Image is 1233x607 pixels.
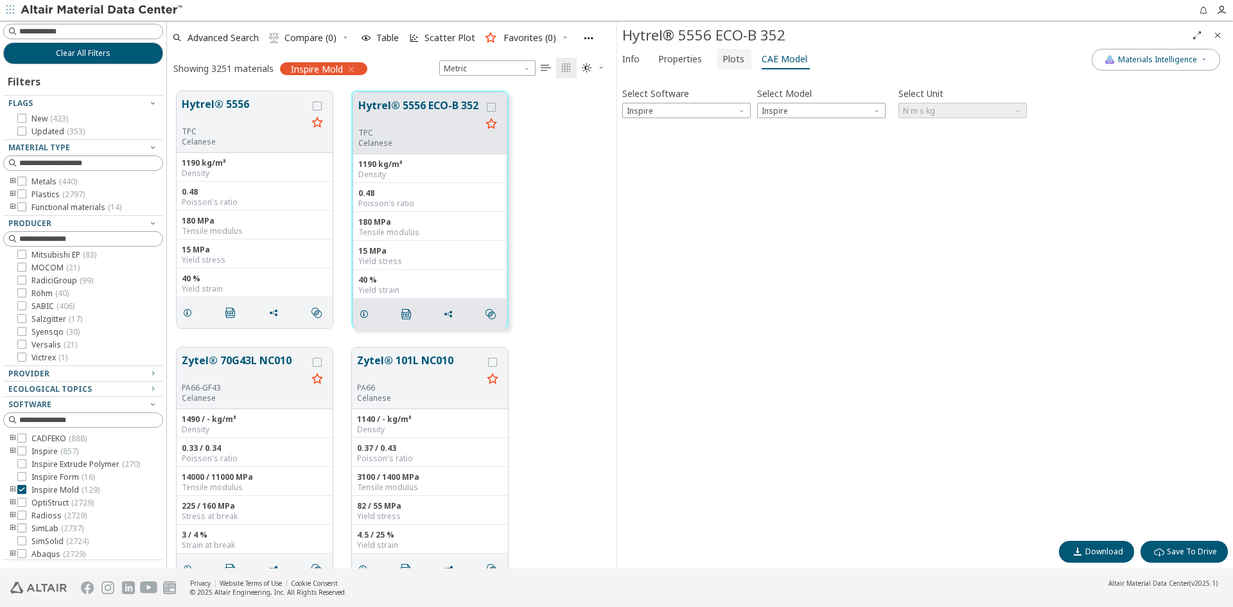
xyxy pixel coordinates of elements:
button: PDF Download [396,301,423,327]
i:  [269,33,279,43]
button: Similar search [306,300,333,326]
button: Software [3,397,163,412]
button: Material Type [3,140,163,155]
span: Plastics [31,189,85,200]
span: Scatter Plot [424,33,475,42]
span: CADFEKO [31,434,87,444]
span: Software [8,399,51,410]
button: PDF Download [220,556,247,582]
span: CAE Model [762,49,807,69]
span: Table [376,33,399,42]
p: Celanese [358,138,481,148]
i:  [401,309,412,319]
button: Hytrel® 5556 ECO-B 352 [358,98,481,128]
p: Celanese [182,137,307,147]
div: 3100 / 1400 MPa [357,472,503,482]
i: toogle group [8,498,17,508]
span: ( 1 ) [58,352,67,363]
span: SimSolid [31,536,89,547]
span: ( 21 ) [64,339,77,350]
span: ( 2797 ) [62,189,85,200]
span: Provider [8,368,49,379]
i:  [311,308,322,318]
div: Stress at break [182,511,328,522]
div: Density [182,168,328,179]
div: Yield stress [358,256,502,267]
div: Showing 3251 materials [173,62,274,75]
div: TPC [358,128,481,138]
button: Flags [3,96,163,111]
span: OptiStruct [31,498,94,508]
i:  [582,63,592,73]
span: Radioss [31,511,87,521]
div: 40 % [358,275,502,285]
div: Strain at break [182,540,328,550]
span: ( 2729 ) [71,497,94,508]
div: 0.48 [182,187,328,197]
span: ( 30 ) [66,326,80,337]
span: Salzgitter [31,314,82,324]
a: Cookie Consent [291,579,338,588]
label: Select Unit [898,84,943,103]
div: Yield stress [357,511,503,522]
button: Ecological Topics [3,382,163,397]
span: Röhm [31,288,69,299]
span: Altair Material Data Center [1108,579,1189,588]
i:  [485,309,496,319]
span: ( 857 ) [60,446,78,457]
span: N m s kg [898,103,1027,118]
span: ( 270 ) [122,459,140,470]
div: 0.33 / 0.34 [182,443,328,453]
button: Favorite [307,369,328,390]
button: Favorite [307,113,328,134]
div: Poisson's ratio [358,198,502,209]
span: ( 2737 ) [61,523,83,534]
label: Select Software [622,84,689,103]
button: Similar search [306,556,333,582]
span: Mitsubishi EP [31,250,96,260]
span: Inspire [757,103,886,118]
span: Inspire Form [31,472,95,482]
button: Share [263,300,290,326]
a: Website Terms of Use [220,579,282,588]
button: Share [437,301,464,327]
div: Unit [898,103,1027,118]
div: Software [622,103,751,118]
button: Zytel® 101L NC010 [357,353,482,383]
span: Syensqo [31,327,80,337]
span: ( 353 ) [67,126,85,137]
span: RadiciGroup [31,276,93,286]
span: ( 83 ) [83,249,96,260]
button: Clear All Filters [3,42,163,64]
div: 82 / 55 MPa [357,501,503,511]
span: Versalis [31,340,77,350]
button: Table View [536,58,556,78]
i: toogle group [8,485,17,495]
span: New [31,114,68,124]
div: Hytrel® 5556 ECO-B 352 [622,25,1187,46]
button: Share [438,556,465,582]
span: ( 423 ) [50,113,68,124]
div: 180 MPa [182,216,328,226]
i: toogle group [8,189,17,200]
span: Inspire [622,103,751,118]
i:  [225,564,236,574]
span: ( 40 ) [55,288,69,299]
div: 0.48 [358,188,502,198]
button: Favorite [482,369,503,390]
button: Details [353,301,380,327]
img: Altair Material Data Center [21,4,184,17]
div: Poisson's ratio [182,197,328,207]
div: © 2025 Altair Engineering, Inc. All Rights Reserved. [190,588,347,597]
span: ( 406 ) [57,301,74,312]
i: toogle group [8,523,17,534]
button: Similar search [481,556,508,582]
span: Inspire Extrude Polymer [31,459,140,470]
div: 0.37 / 0.43 [357,443,503,453]
span: Save To Drive [1167,547,1217,557]
div: 14000 / 11000 MPa [182,472,328,482]
img: AI Copilot [1105,55,1115,65]
i:  [561,63,572,73]
button: Full Screen [1187,25,1207,46]
button: Download [1059,541,1134,563]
